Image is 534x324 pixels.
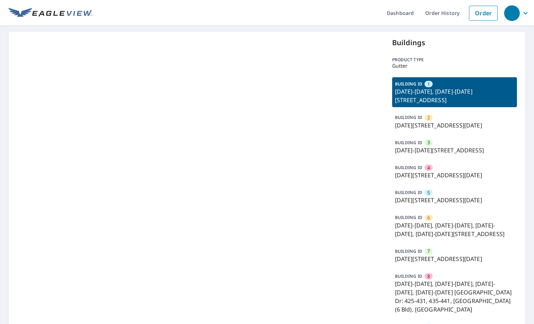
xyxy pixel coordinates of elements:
p: [DATE]-[DATE], [DATE]-[DATE][STREET_ADDRESS] [395,87,514,104]
span: 3 [427,139,430,146]
p: [DATE]-[DATE], [DATE]-[DATE], [DATE]-[DATE], [DATE]-[DATE] [GEOGRAPHIC_DATA] Dr: 425-431, 435-441... [395,279,514,314]
p: [DATE][STREET_ADDRESS][DATE] [395,255,514,263]
img: EV Logo [9,8,92,19]
a: Order [469,6,498,21]
p: BUILDING ID [395,273,422,279]
span: 4 [427,164,430,171]
p: BUILDING ID [395,164,422,171]
span: 2 [427,114,430,121]
span: 5 [427,189,430,196]
p: [DATE]-[DATE], [DATE]-[DATE], [DATE]-[DATE], [DATE]-[DATE][STREET_ADDRESS] [395,221,514,238]
p: [DATE][STREET_ADDRESS][DATE] [395,121,514,130]
span: 7 [427,248,430,255]
p: BUILDING ID [395,114,422,120]
p: [DATE][STREET_ADDRESS][DATE] [395,171,514,179]
p: [DATE]-[DATE][STREET_ADDRESS] [395,146,514,155]
p: BUILDING ID [395,189,422,195]
p: [DATE][STREET_ADDRESS][DATE] [395,196,514,204]
p: BUILDING ID [395,81,422,87]
p: Product type [392,57,517,63]
p: BUILDING ID [395,140,422,146]
p: BUILDING ID [395,214,422,220]
span: 6 [427,214,430,221]
p: Gutter [392,63,517,69]
p: BUILDING ID [395,248,422,254]
span: 8 [427,273,430,280]
p: Buildings [392,37,517,48]
span: 1 [427,81,430,88]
